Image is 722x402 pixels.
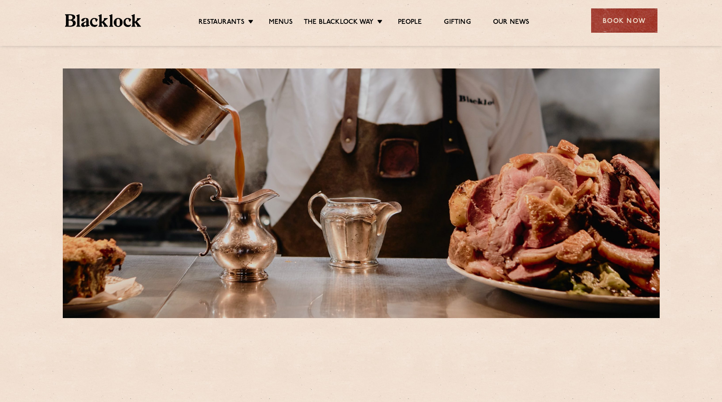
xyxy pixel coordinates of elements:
[493,18,530,28] a: Our News
[591,8,657,33] div: Book Now
[269,18,293,28] a: Menus
[65,14,141,27] img: BL_Textured_Logo-footer-cropped.svg
[199,18,244,28] a: Restaurants
[304,18,374,28] a: The Blacklock Way
[444,18,470,28] a: Gifting
[398,18,422,28] a: People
